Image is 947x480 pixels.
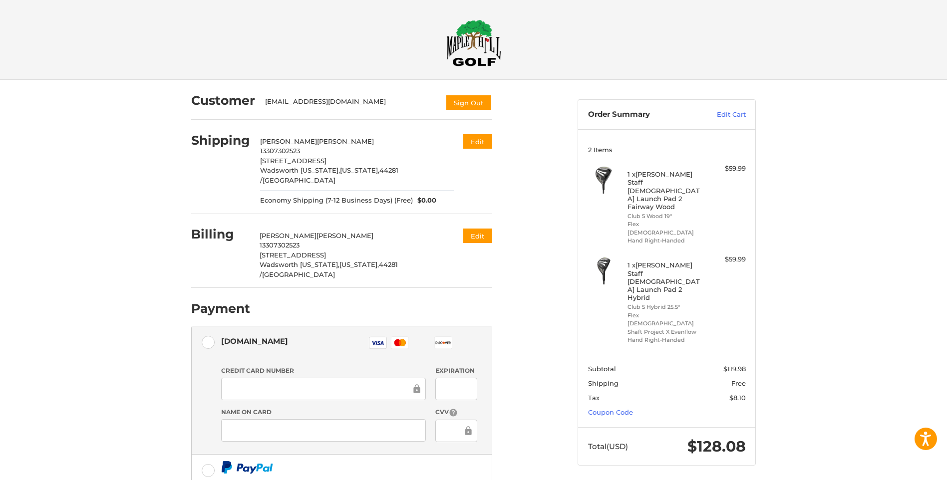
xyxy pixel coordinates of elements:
[628,303,704,311] li: Club 5 Hybrid 25.5°
[260,147,300,155] span: 13307302523
[260,196,413,206] span: Economy Shipping (7-12 Business Days) (Free)
[628,237,704,245] li: Hand Right-Handed
[463,229,492,243] button: Edit
[865,453,947,480] iframe: Google Customer Reviews
[316,232,373,240] span: [PERSON_NAME]
[435,408,477,417] label: CVV
[588,110,695,120] h3: Order Summary
[221,408,426,417] label: Name on Card
[588,379,619,387] span: Shipping
[628,170,704,211] h4: 1 x [PERSON_NAME] Staff [DEMOGRAPHIC_DATA] Launch Pad 2 Fairway Wood
[463,134,492,149] button: Edit
[191,301,250,316] h2: Payment
[260,157,326,165] span: [STREET_ADDRESS]
[588,365,616,373] span: Subtotal
[588,408,633,416] a: Coupon Code
[260,241,300,249] span: 13307302523
[588,394,600,402] span: Tax
[221,461,273,474] img: PayPal icon
[221,333,288,349] div: [DOMAIN_NAME]
[260,166,398,184] span: 44281 /
[729,394,746,402] span: $8.10
[628,261,704,301] h4: 1 x [PERSON_NAME] Staff [DEMOGRAPHIC_DATA] Launch Pad 2 Hybrid
[260,232,316,240] span: [PERSON_NAME]
[706,254,746,264] div: $59.99
[265,97,436,111] div: [EMAIL_ADDRESS][DOMAIN_NAME]
[340,166,379,174] span: [US_STATE],
[723,365,746,373] span: $119.98
[317,137,374,145] span: [PERSON_NAME]
[628,220,704,237] li: Flex [DEMOGRAPHIC_DATA]
[260,166,340,174] span: Wadsworth [US_STATE],
[588,442,628,451] span: Total (USD)
[263,176,335,184] span: [GEOGRAPHIC_DATA]
[628,328,704,336] li: Shaft Project X Evenflow
[260,137,317,145] span: [PERSON_NAME]
[262,270,335,278] span: [GEOGRAPHIC_DATA]
[445,94,492,111] button: Sign Out
[628,336,704,344] li: Hand Right-Handed
[731,379,746,387] span: Free
[221,366,426,375] label: Credit Card Number
[191,227,250,242] h2: Billing
[695,110,746,120] a: Edit Cart
[260,260,398,278] span: 44281 /
[687,437,746,456] span: $128.08
[260,260,339,268] span: Wadsworth [US_STATE],
[628,212,704,221] li: Club 5 Wood 19°
[706,164,746,174] div: $59.99
[628,311,704,328] li: Flex [DEMOGRAPHIC_DATA]
[446,19,501,66] img: Maple Hill Golf
[588,146,746,154] h3: 2 Items
[413,196,437,206] span: $0.00
[191,133,250,148] h2: Shipping
[191,93,255,108] h2: Customer
[435,366,477,375] label: Expiration
[339,260,379,268] span: [US_STATE],
[260,251,326,259] span: [STREET_ADDRESS]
